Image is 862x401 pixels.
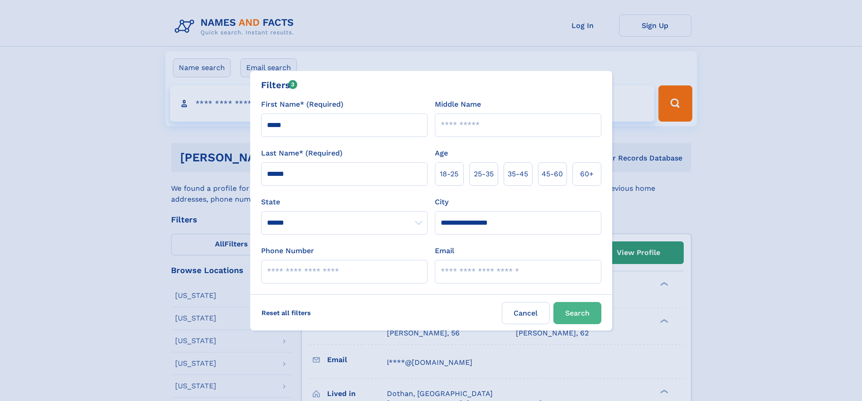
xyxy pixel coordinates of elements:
[435,148,448,159] label: Age
[435,245,454,256] label: Email
[256,302,317,324] label: Reset all filters
[502,302,550,324] label: Cancel
[508,169,528,179] span: 35‑45
[261,148,343,159] label: Last Name* (Required)
[580,169,594,179] span: 60+
[261,78,298,92] div: Filters
[474,169,494,179] span: 25‑35
[435,99,481,110] label: Middle Name
[553,302,601,324] button: Search
[261,245,314,256] label: Phone Number
[440,169,458,179] span: 18‑25
[435,197,448,208] label: City
[542,169,563,179] span: 45‑60
[261,197,428,208] label: State
[261,99,343,110] label: First Name* (Required)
